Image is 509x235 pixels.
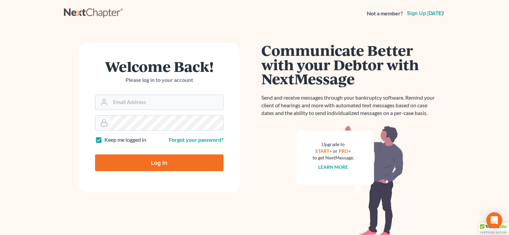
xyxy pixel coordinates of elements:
a: START+ [315,148,332,154]
a: Learn more [318,164,348,170]
a: PRO+ [339,148,351,154]
input: Email Address [110,95,223,110]
p: Send and receive messages through your bankruptcy software. Remind your client of hearings and mo... [261,94,439,117]
input: Log In [95,154,224,171]
label: Keep me logged in [104,136,146,144]
a: Sign up [DATE]! [406,11,445,16]
span: or [333,148,338,154]
div: TrustedSite Certified [478,222,509,235]
div: Upgrade to [313,141,354,148]
a: Forgot your password? [169,136,224,143]
h1: Communicate Better with your Debtor with NextMessage [261,43,439,86]
strong: Not a member? [367,10,403,17]
p: Please log in to your account [95,76,224,84]
div: Open Intercom Messenger [486,212,502,228]
h1: Welcome Back! [95,59,224,74]
div: to get NextMessage. [313,154,354,161]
